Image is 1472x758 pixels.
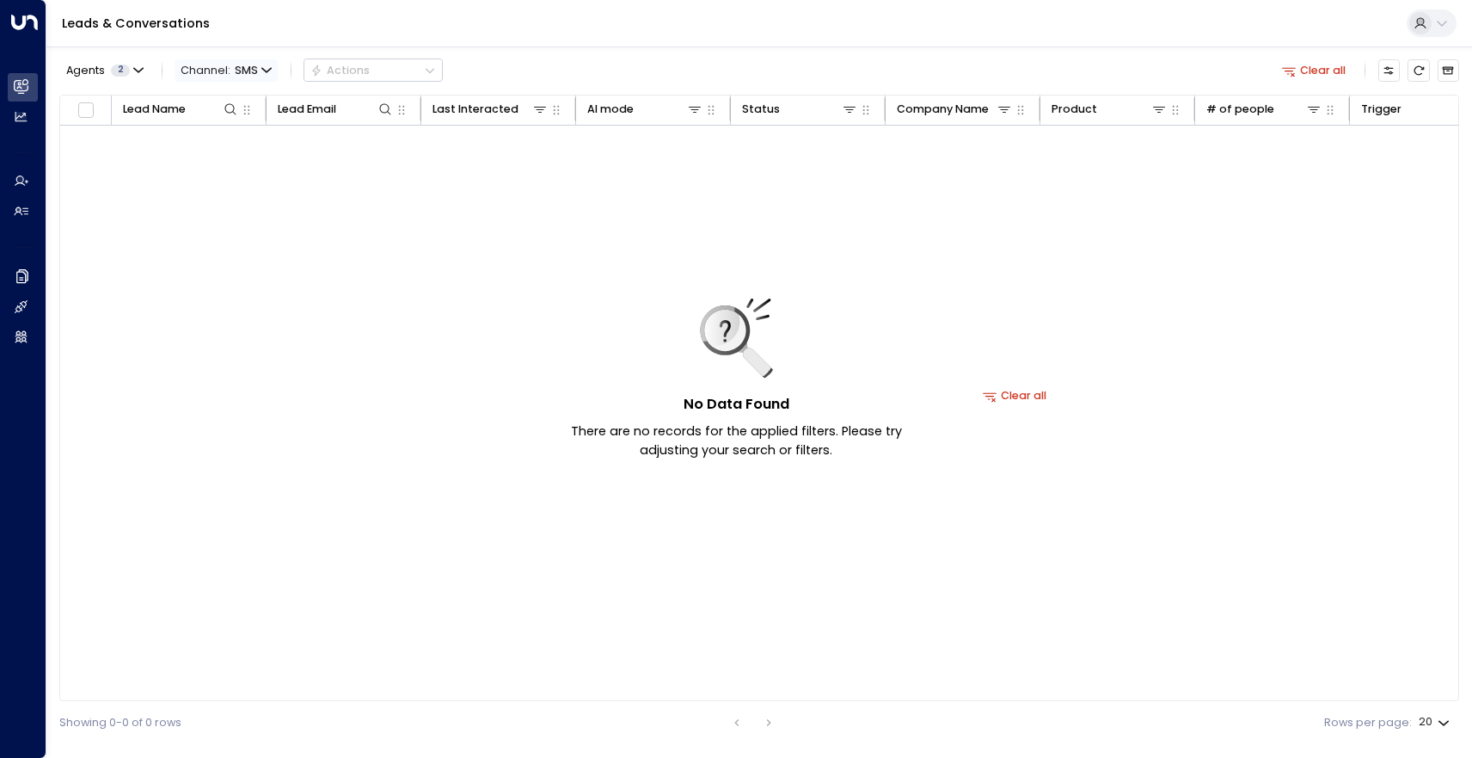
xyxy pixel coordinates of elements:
[543,422,929,459] p: There are no records for the applied filters. Please try adjusting your search or filters.
[1438,59,1459,81] button: Archived Leads
[62,15,210,32] a: Leads & Conversations
[59,59,149,81] button: Agents2
[175,59,278,81] span: Channel:
[1324,715,1412,731] label: Rows per page:
[123,100,240,119] div: Lead Name
[175,59,278,81] button: Channel:SMS
[1206,100,1323,119] div: # of people
[897,100,989,119] div: Company Name
[1361,100,1401,119] div: Trigger
[1378,59,1400,81] button: Customize
[1276,59,1352,81] button: Clear all
[587,100,634,119] div: AI mode
[432,100,549,119] div: Last Interacted
[976,385,1052,407] button: Clear all
[310,64,370,77] div: Actions
[432,100,518,119] div: Last Interacted
[1052,100,1168,119] div: Product
[897,100,1014,119] div: Company Name
[59,715,181,731] div: Showing 0-0 of 0 rows
[111,65,130,77] span: 2
[304,59,443,82] button: Actions
[304,59,443,82] div: Button group with a nested menu
[66,65,105,77] span: Agents
[1408,59,1429,81] span: Refresh
[726,712,780,733] nav: pagination navigation
[1052,100,1097,119] div: Product
[235,65,258,77] span: SMS
[684,394,789,415] h5: No Data Found
[1206,100,1274,119] div: # of people
[587,100,704,119] div: AI mode
[123,100,186,119] div: Lead Name
[76,100,95,120] span: Toggle select all
[278,100,395,119] div: Lead Email
[278,100,336,119] div: Lead Email
[1419,711,1453,734] div: 20
[742,100,780,119] div: Status
[742,100,859,119] div: Status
